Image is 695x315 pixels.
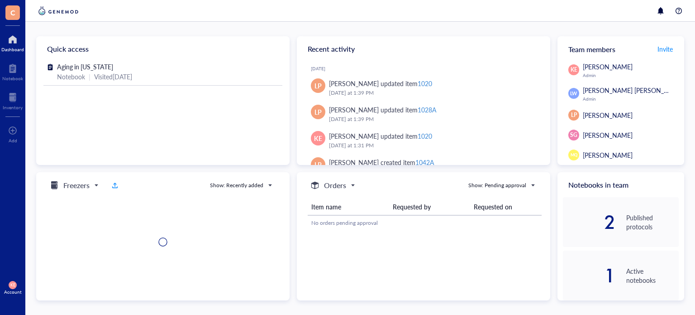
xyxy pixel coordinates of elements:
div: No orders pending approval [311,219,538,227]
img: genemod-logo [36,5,81,16]
button: Invite [657,42,673,56]
div: [DATE] at 1:31 PM [329,141,536,150]
span: LP [571,111,577,119]
div: Active notebooks [626,267,679,285]
div: [DATE] at 1:39 PM [329,115,536,124]
div: 1028A [418,105,436,114]
span: KE [571,66,577,74]
a: Dashboard [1,32,24,52]
div: Show: Recently added [210,181,263,189]
div: [PERSON_NAME] updated item [329,131,432,141]
div: Visited [DATE] [94,72,132,82]
div: Notebooks in team [557,172,684,198]
span: [PERSON_NAME] [583,131,633,140]
span: LP [314,81,322,91]
div: Show: Pending approval [468,181,526,189]
span: LW [570,90,577,97]
span: LP [314,107,322,117]
div: 1 [563,268,615,283]
div: 2 [563,215,615,229]
div: 1020 [418,79,432,88]
div: | [89,72,90,82]
th: Requested on [470,199,542,215]
span: SG [570,131,577,139]
div: [DATE] [311,66,543,71]
a: KE[PERSON_NAME] updated item1020[DATE] at 1:31 PM [304,127,543,154]
div: Notebook [57,72,85,82]
div: 1020 [418,131,432,141]
div: [PERSON_NAME] updated item [329,78,432,88]
div: [PERSON_NAME] updated item [329,105,436,115]
span: MQ [570,152,577,158]
a: LP[PERSON_NAME] updated item1020[DATE] at 1:39 PM [304,75,543,101]
h5: Freezers [63,180,90,191]
span: [PERSON_NAME] [583,150,633,160]
div: Admin [583,96,684,102]
div: Inventory [3,105,23,110]
span: Aging in [US_STATE] [57,62,113,71]
th: Item name [308,199,389,215]
span: [PERSON_NAME] [583,62,633,71]
a: Notebook [2,61,23,81]
span: Invite [657,44,673,53]
div: Quick access [36,36,290,62]
div: [DATE] at 1:39 PM [329,88,536,97]
a: Inventory [3,90,23,110]
div: Team members [557,36,684,62]
div: Published protocols [626,213,679,231]
span: [PERSON_NAME] [583,111,633,120]
span: KE [10,283,15,287]
div: Notebook [2,76,23,81]
div: Admin [583,73,679,78]
span: [PERSON_NAME] [PERSON_NAME] [583,86,684,95]
div: Recent activity [297,36,550,62]
th: Requested by [389,199,471,215]
div: Add [9,138,17,143]
a: LP[PERSON_NAME] updated item1028A[DATE] at 1:39 PM [304,101,543,127]
span: C [10,7,15,18]
span: KE [314,133,322,143]
div: Account [4,289,22,295]
h5: Orders [324,180,346,191]
div: Dashboard [1,47,24,52]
